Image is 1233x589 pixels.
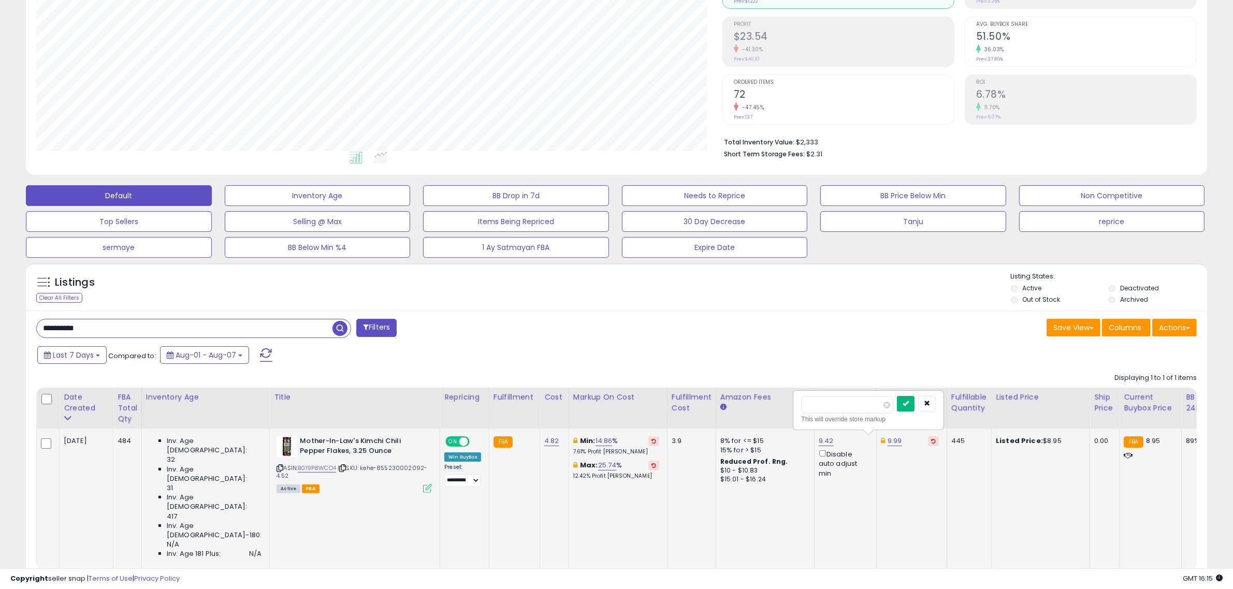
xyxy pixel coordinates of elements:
div: Fulfillment [494,392,535,403]
b: Listed Price: [996,436,1043,446]
button: sermaye [26,237,212,258]
small: 36.03% [981,46,1004,53]
span: All listings currently available for purchase on Amazon [277,484,300,493]
div: Date Created [64,392,109,414]
a: 9.99 [888,436,902,446]
div: 15% for > $15 [720,446,806,455]
button: Selling @ Max [225,211,411,232]
div: 3.9 [672,436,708,446]
p: Listing States: [1011,272,1207,282]
div: $8.95 [996,436,1082,446]
strong: Copyright [10,573,48,583]
b: Total Inventory Value: [724,138,794,146]
img: 51wpmysKkNL._SL40_.jpg [277,436,297,457]
span: Columns [1109,322,1141,333]
span: Inv. Age [DEMOGRAPHIC_DATA]: [167,436,262,455]
b: Min: [580,436,596,446]
a: 4.82 [544,436,559,446]
i: This overrides the store level max markup for this listing [573,462,577,468]
div: Preset: [444,464,481,487]
button: Columns [1102,319,1151,336]
span: ON [446,437,459,446]
div: Amazon Fees [720,392,810,403]
a: B019P8WCO4 [298,464,336,473]
h2: 6.78% [976,89,1196,102]
span: Inv. Age 181 Plus: [167,549,221,558]
button: Save View [1047,319,1100,336]
div: $15.01 - $16.24 [720,475,806,484]
span: Inv. Age [DEMOGRAPHIC_DATA]-180: [167,521,262,540]
button: BB Price Below Min [820,185,1006,206]
b: Short Term Storage Fees: [724,150,805,158]
div: This will override store markup [801,414,936,424]
div: 445 [951,436,983,446]
div: 89% [1186,436,1220,446]
div: Title [274,392,436,403]
span: 32 [167,455,175,464]
span: Ordered Items [734,80,954,85]
p: 7.61% Profit [PERSON_NAME] [573,448,659,455]
span: 31 [167,483,173,493]
span: Inv. Age [DEMOGRAPHIC_DATA]: [167,465,262,483]
div: 8% for <= $15 [720,436,806,446]
div: Fulfillable Quantity [951,392,987,414]
span: 417 [167,512,177,521]
div: 484 [118,436,134,446]
div: Listed Price [996,392,1085,403]
span: Avg. Buybox Share [976,22,1196,27]
div: 0.00 [1094,436,1111,446]
button: Items Being Repriced [423,211,609,232]
button: Inventory Age [225,185,411,206]
p: 12.42% Profit [PERSON_NAME] [573,473,659,480]
small: -47.45% [738,104,764,111]
button: Last 7 Days [37,346,107,364]
div: Current Buybox Price [1124,392,1177,414]
div: % [573,436,659,455]
span: FBA [302,484,320,493]
button: Expire Date [622,237,808,258]
button: 30 Day Decrease [622,211,808,232]
span: | SKU: kehe-855230002092-4.52 [277,464,427,479]
small: FBA [1124,436,1143,448]
label: Archived [1120,295,1148,304]
button: reprice [1019,211,1205,232]
span: Profit [734,22,954,27]
i: This overrides the store level min markup for this listing [573,437,577,444]
button: BB Drop in 7d [423,185,609,206]
button: Tanju [820,211,1006,232]
button: Aug-01 - Aug-07 [160,346,249,364]
button: BB Below Min %4 [225,237,411,258]
span: Last 7 Days [53,350,94,360]
div: $10 - $10.83 [720,466,806,475]
b: Reduced Prof. Rng. [720,457,788,466]
span: OFF [468,437,485,446]
i: Revert to store-level Max Markup [651,463,656,468]
b: Max: [580,460,598,470]
div: [DATE] [64,436,105,446]
th: The percentage added to the cost of goods (COGS) that forms the calculator for Min & Max prices. [569,388,667,429]
button: Needs to Reprice [622,185,808,206]
span: Compared to: [108,351,156,361]
div: Fulfillment Cost [672,392,712,414]
small: Prev: 6.07% [976,114,1000,120]
button: Actions [1152,319,1197,336]
h2: $23.54 [734,31,954,45]
a: Privacy Policy [134,573,180,583]
div: Cost [544,392,564,403]
li: $2,333 [724,135,1189,148]
div: Disable auto adjust min [819,448,868,478]
small: FBA [494,436,513,448]
b: Mother-In-Law's Kimchi Chili Pepper Flakes, 3.25 Ounce [300,436,426,458]
h5: Listings [55,275,95,290]
div: Win BuyBox [444,452,481,462]
div: Clear All Filters [36,293,82,303]
button: Filters [356,319,397,337]
small: Prev: 37.86% [976,56,1003,62]
label: Deactivated [1120,284,1159,292]
span: Inv. Age [DEMOGRAPHIC_DATA]: [167,493,262,511]
a: Terms of Use [89,573,133,583]
button: Default [26,185,212,206]
div: BB Share 24h. [1186,392,1224,414]
a: 9.42 [819,436,834,446]
span: N/A [167,540,179,549]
